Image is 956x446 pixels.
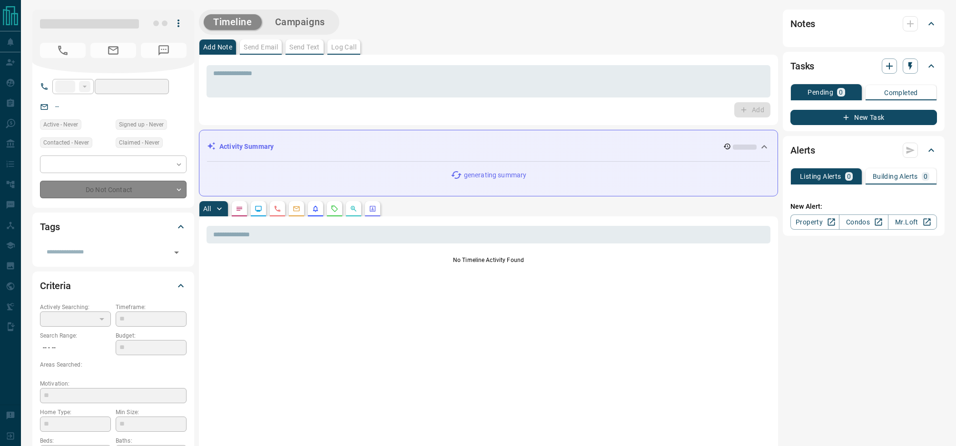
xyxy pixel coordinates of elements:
h2: Notes [790,16,815,31]
span: Claimed - Never [119,138,159,147]
p: Search Range: [40,331,111,340]
div: Tags [40,215,187,238]
p: Building Alerts [873,173,918,180]
svg: Opportunities [350,205,357,213]
p: 0 [924,173,927,180]
h2: Tasks [790,58,814,74]
p: Areas Searched: [40,360,187,369]
p: Home Type: [40,408,111,417]
p: Completed [884,89,918,96]
svg: Emails [293,205,300,213]
p: No Timeline Activity Found [207,256,770,264]
a: Property [790,214,839,230]
span: No Number [40,43,86,58]
div: Tasks [790,55,937,78]
h2: Alerts [790,143,815,158]
h2: Criteria [40,278,71,293]
button: Open [170,246,183,259]
svg: Listing Alerts [312,205,319,213]
span: Contacted - Never [43,138,89,147]
p: generating summary [464,170,526,180]
div: Activity Summary [207,138,770,155]
p: Min Size: [116,408,187,417]
h2: Tags [40,219,59,234]
button: Timeline [204,14,262,30]
div: Notes [790,12,937,35]
div: Alerts [790,139,937,162]
p: 0 [847,173,851,180]
a: Condos [839,214,888,230]
p: Baths: [116,436,187,445]
p: Motivation: [40,379,187,388]
p: New Alert: [790,202,937,212]
p: Timeframe: [116,303,187,311]
a: -- [55,103,59,110]
svg: Lead Browsing Activity [255,205,262,213]
div: Criteria [40,274,187,297]
p: 0 [839,89,843,96]
svg: Requests [331,205,338,213]
button: New Task [790,110,937,125]
svg: Notes [236,205,243,213]
p: Add Note [203,44,232,50]
p: Activity Summary [219,142,274,152]
p: Budget: [116,331,187,340]
button: Campaigns [266,14,335,30]
p: -- - -- [40,340,111,356]
svg: Agent Actions [369,205,376,213]
span: Signed up - Never [119,120,164,129]
p: All [203,205,211,212]
p: Actively Searching: [40,303,111,311]
span: No Email [90,43,136,58]
p: Listing Alerts [800,173,841,180]
svg: Calls [274,205,281,213]
p: Beds: [40,436,111,445]
div: Do Not Contact [40,181,187,198]
span: Active - Never [43,120,78,129]
a: Mr.Loft [888,214,937,230]
span: No Number [141,43,187,58]
p: Pending [808,89,833,96]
